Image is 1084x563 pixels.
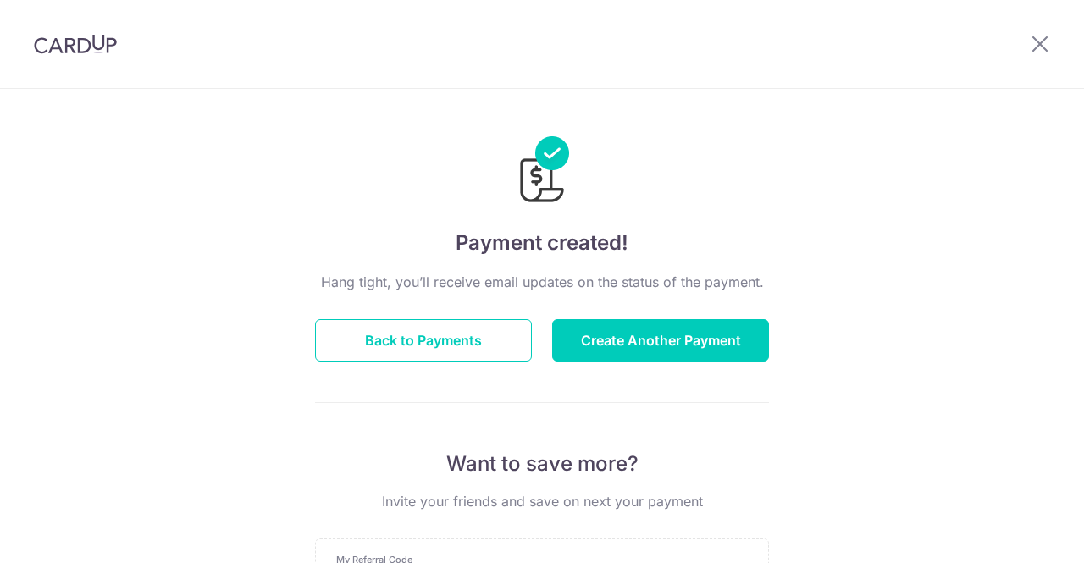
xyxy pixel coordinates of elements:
h4: Payment created! [315,228,769,258]
button: Back to Payments [315,319,532,362]
p: Hang tight, you’ll receive email updates on the status of the payment. [315,272,769,292]
img: Payments [515,136,569,207]
p: Invite your friends and save on next your payment [315,491,769,511]
p: Want to save more? [315,450,769,477]
button: Create Another Payment [552,319,769,362]
img: CardUp [34,34,117,54]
